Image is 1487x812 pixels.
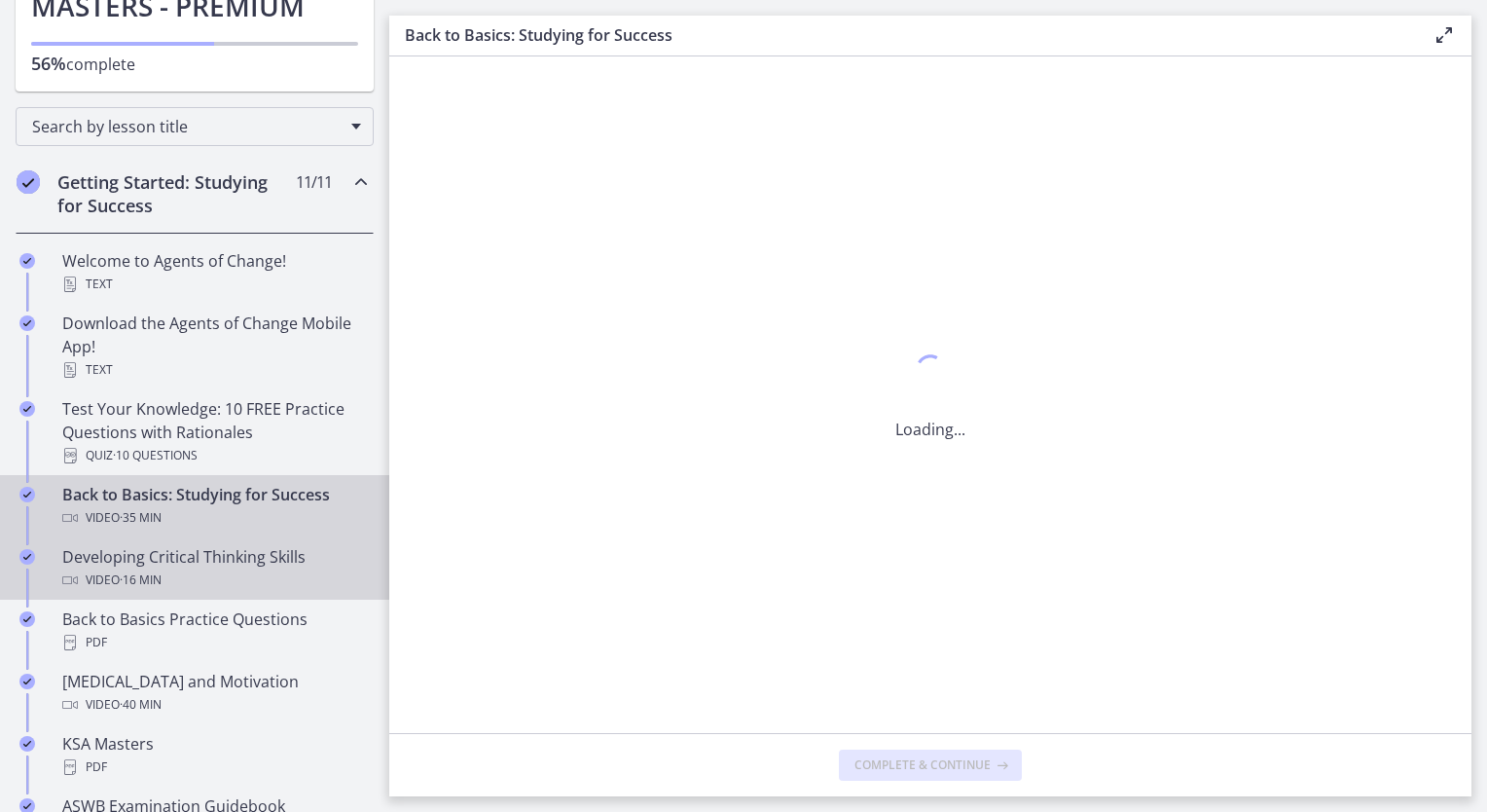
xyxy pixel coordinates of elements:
[62,693,366,717] div: Video
[19,401,35,417] i: Completed
[62,358,366,382] div: Text
[62,631,366,654] div: PDF
[113,444,198,467] span: · 10 Questions
[62,569,366,592] div: Video
[62,483,366,530] div: Back to Basics: Studying for Success
[16,107,374,146] div: Search by lesson title
[19,674,35,689] i: Completed
[19,315,35,331] i: Completed
[62,545,366,592] div: Developing Critical Thinking Skills
[62,397,366,467] div: Test Your Knowledge: 10 FREE Practice Questions with Rationales
[296,170,332,194] span: 11 / 11
[19,253,35,269] i: Completed
[19,549,35,565] i: Completed
[62,506,366,530] div: Video
[62,732,366,779] div: KSA Masters
[31,52,66,75] span: 56%
[17,170,40,194] i: Completed
[31,52,358,76] p: complete
[405,23,1401,47] h3: Back to Basics: Studying for Success
[120,693,162,717] span: · 40 min
[62,608,366,654] div: Back to Basics Practice Questions
[854,757,991,773] span: Complete & continue
[19,736,35,752] i: Completed
[120,569,162,592] span: · 16 min
[62,756,366,779] div: PDF
[19,487,35,502] i: Completed
[895,350,965,394] div: 1
[895,418,965,441] p: Loading...
[62,444,366,467] div: Quiz
[839,750,1022,781] button: Complete & continue
[19,611,35,627] i: Completed
[32,116,342,137] span: Search by lesson title
[120,506,162,530] span: · 35 min
[62,312,366,382] div: Download the Agents of Change Mobile App!
[57,170,295,217] h2: Getting Started: Studying for Success
[62,249,366,296] div: Welcome to Agents of Change!
[62,670,366,717] div: [MEDICAL_DATA] and Motivation
[62,273,366,296] div: Text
